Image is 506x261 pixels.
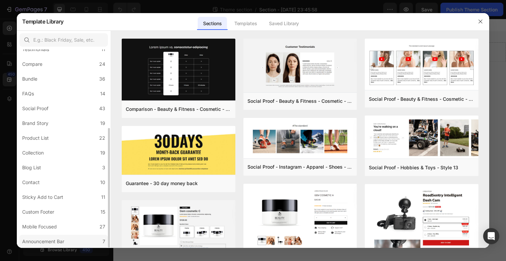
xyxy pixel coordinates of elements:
div: Mobile Focused [22,223,57,231]
div: 24 [99,60,105,68]
input: E.g.: Black Friday, Sale, etc. [20,33,108,47]
div: Social Proof - Beauty & Fitness - Cosmetic - Style 8 [369,95,474,103]
div: 10 [100,178,105,186]
div: Brand Story [22,119,48,127]
div: Compare [22,60,42,68]
div: 19 [100,149,105,157]
img: c19.png [122,39,235,102]
div: 36 [99,75,105,83]
div: Comparison - Beauty & Fitness - Cosmetic - Ingredients - Style 19 [126,105,231,113]
div: Drop element here [188,32,224,37]
div: Blog List [22,164,41,172]
h2: Template Library [22,13,64,30]
div: 15 [101,208,105,216]
div: Announcement Bar [22,237,64,246]
div: Saved Library [264,17,304,30]
div: Social Proof [22,104,48,113]
div: 3 [102,164,105,172]
div: FAQs [22,90,34,98]
div: 43 [99,104,105,113]
div: Sections [198,17,227,30]
div: Testimonials [22,45,49,53]
img: sp13.png [365,116,478,160]
div: 14 [100,90,105,98]
div: Collection [22,149,44,157]
div: Contact [22,178,40,186]
div: Social Proof - Beauty & Fitness - Cosmetic - Style 16 [247,97,353,105]
div: Open Intercom Messenger [483,228,499,244]
img: sp8.png [365,39,478,91]
div: 7 [103,237,105,246]
div: Social Proof - Instagram - Apparel - Shoes - Style 30 [247,163,353,171]
div: 27 [100,223,105,231]
div: Guarantee - 30 day money back [126,179,198,187]
div: Bundle [22,75,37,83]
div: Sticky Add to Cart [22,193,63,201]
div: 11 [101,193,105,201]
div: 11 [101,45,105,53]
div: Custom Footer [22,208,54,216]
img: g30.png [122,126,235,176]
div: Social Proof - Hobbies & Toys - Style 13 [369,164,458,172]
div: 19 [100,119,105,127]
img: sp30.png [243,118,357,160]
div: Templates [229,17,262,30]
div: 22 [99,134,105,142]
div: Product List [22,134,49,142]
img: sp16.png [243,39,357,94]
